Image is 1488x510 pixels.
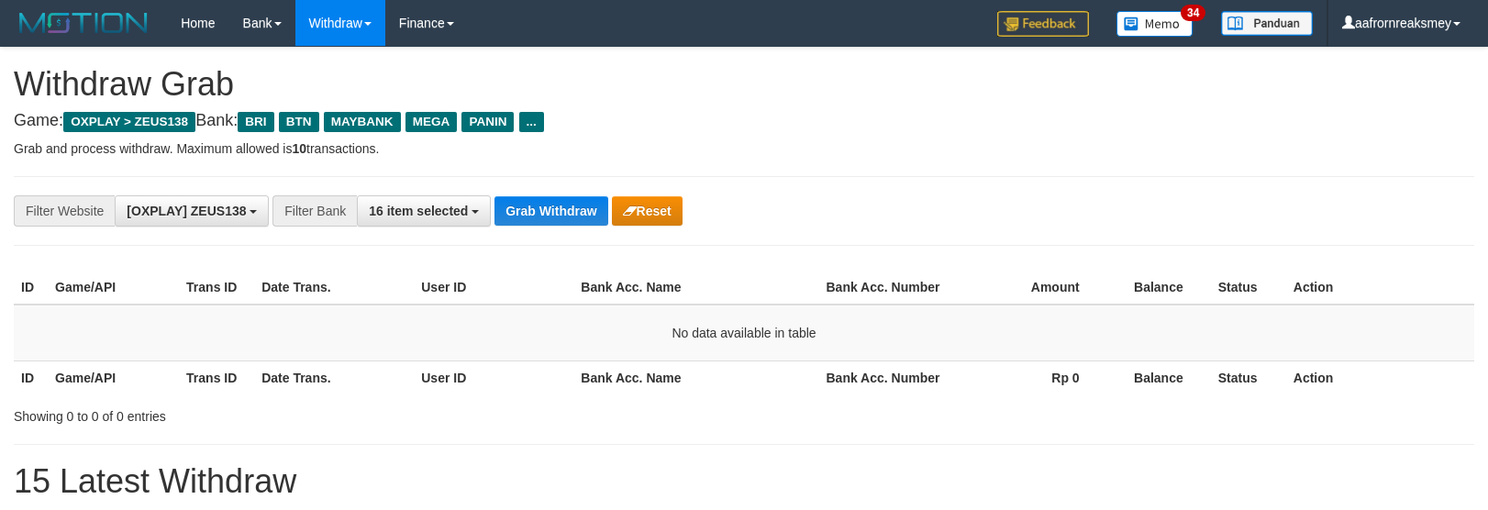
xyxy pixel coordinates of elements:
h1: Withdraw Grab [14,66,1474,103]
span: BTN [279,112,319,132]
th: Balance [1107,271,1211,305]
th: Bank Acc. Number [818,271,949,305]
th: Status [1211,271,1286,305]
span: PANIN [461,112,514,132]
th: ID [14,360,48,394]
p: Grab and process withdraw. Maximum allowed is transactions. [14,139,1474,158]
span: [OXPLAY] ZEUS138 [127,204,246,218]
th: Action [1286,360,1474,394]
span: MAYBANK [324,112,401,132]
th: Date Trans. [254,271,414,305]
img: MOTION_logo.png [14,9,153,37]
th: Action [1286,271,1474,305]
h4: Game: Bank: [14,112,1474,130]
button: Reset [612,196,683,226]
span: ... [519,112,544,132]
th: User ID [414,360,573,394]
th: Date Trans. [254,360,414,394]
button: 16 item selected [357,195,491,227]
th: Bank Acc. Number [818,360,949,394]
span: 16 item selected [369,204,468,218]
th: Game/API [48,360,179,394]
span: MEGA [405,112,458,132]
td: No data available in table [14,305,1474,361]
button: Grab Withdraw [494,196,607,226]
th: Game/API [48,271,179,305]
th: User ID [414,271,573,305]
th: Trans ID [179,360,254,394]
img: panduan.png [1221,11,1313,36]
strong: 10 [292,141,306,156]
th: Bank Acc. Name [573,271,818,305]
img: Feedback.jpg [997,11,1089,37]
img: Button%20Memo.svg [1116,11,1194,37]
span: BRI [238,112,273,132]
div: Filter Bank [272,195,357,227]
div: Showing 0 to 0 of 0 entries [14,400,606,426]
th: Rp 0 [950,360,1107,394]
th: Bank Acc. Name [573,360,818,394]
th: ID [14,271,48,305]
th: Amount [950,271,1107,305]
h1: 15 Latest Withdraw [14,463,1474,500]
button: [OXPLAY] ZEUS138 [115,195,269,227]
div: Filter Website [14,195,115,227]
th: Balance [1107,360,1211,394]
th: Status [1211,360,1286,394]
th: Trans ID [179,271,254,305]
span: 34 [1181,5,1205,21]
span: OXPLAY > ZEUS138 [63,112,195,132]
